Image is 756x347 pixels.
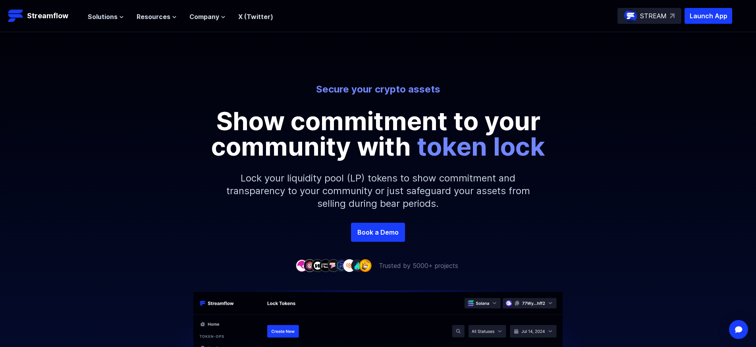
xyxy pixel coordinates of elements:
[617,8,681,24] a: STREAM
[189,12,219,21] span: Company
[88,12,118,21] span: Solutions
[303,259,316,272] img: company-2
[670,13,675,18] img: top-right-arrow.svg
[27,10,68,21] p: Streamflow
[199,108,557,159] p: Show commitment to your community with
[351,259,364,272] img: company-8
[624,10,637,22] img: streamflow-logo-circle.png
[335,259,348,272] img: company-6
[417,131,545,162] span: token lock
[319,259,332,272] img: company-4
[295,259,308,272] img: company-1
[158,83,598,96] p: Secure your crypto assets
[238,13,273,21] a: X (Twitter)
[379,261,458,270] p: Trusted by 5000+ projects
[327,259,340,272] img: company-5
[351,223,405,242] a: Book a Demo
[343,259,356,272] img: company-7
[359,259,372,272] img: company-9
[640,11,667,21] p: STREAM
[8,8,24,24] img: Streamflow Logo
[311,259,324,272] img: company-3
[8,8,80,24] a: Streamflow
[137,12,177,21] button: Resources
[685,8,732,24] button: Launch App
[207,159,549,223] p: Lock your liquidity pool (LP) tokens to show commitment and transparency to your community or jus...
[729,320,748,339] div: Open Intercom Messenger
[88,12,124,21] button: Solutions
[189,12,226,21] button: Company
[137,12,170,21] span: Resources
